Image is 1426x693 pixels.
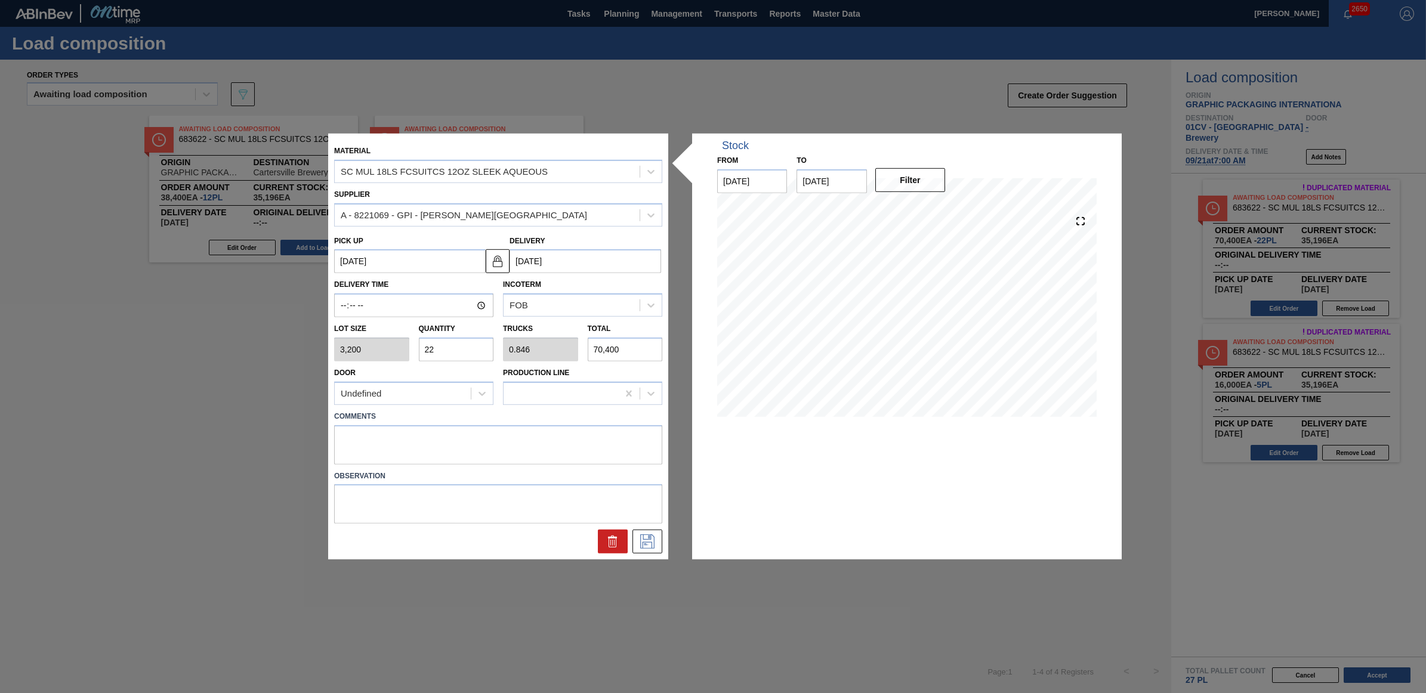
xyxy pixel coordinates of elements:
[334,408,662,425] label: Comments
[490,253,505,268] img: locked
[341,388,381,398] div: Undefined
[486,249,510,273] button: locked
[503,324,533,333] label: Trucks
[588,324,611,333] label: Total
[503,369,569,377] label: Production Line
[334,276,493,293] label: Delivery Time
[598,530,628,553] div: Delete Suggestion
[503,280,541,289] label: Incoterm
[875,168,945,192] button: Filter
[334,147,371,155] label: Material
[419,324,455,333] label: Quantity
[334,236,363,245] label: Pick up
[510,301,528,311] div: FOB
[717,156,738,165] label: From
[334,190,370,199] label: Supplier
[334,320,409,338] label: Lot size
[334,369,356,377] label: Door
[632,530,662,553] div: Save Suggestion
[717,169,787,193] input: mm/dd/yyyy
[341,210,587,220] div: A - 8221069 - GPI - [PERSON_NAME][GEOGRAPHIC_DATA]
[510,249,661,273] input: mm/dd/yyyy
[334,467,662,484] label: Observation
[722,140,749,152] div: Stock
[510,236,545,245] label: Delivery
[334,249,486,273] input: mm/dd/yyyy
[797,156,806,165] label: to
[341,166,548,177] div: SC MUL 18LS FCSUITCS 12OZ SLEEK AQUEOUS
[797,169,866,193] input: mm/dd/yyyy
